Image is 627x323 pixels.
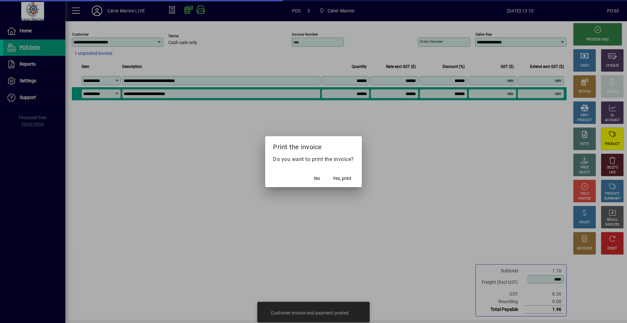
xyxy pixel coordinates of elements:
p: Do you want to print the invoice? [273,155,354,163]
button: No [307,173,328,185]
h2: Print the invoice [265,136,362,155]
span: No [314,175,320,182]
button: Yes, print [330,173,354,185]
span: Yes, print [333,175,351,182]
